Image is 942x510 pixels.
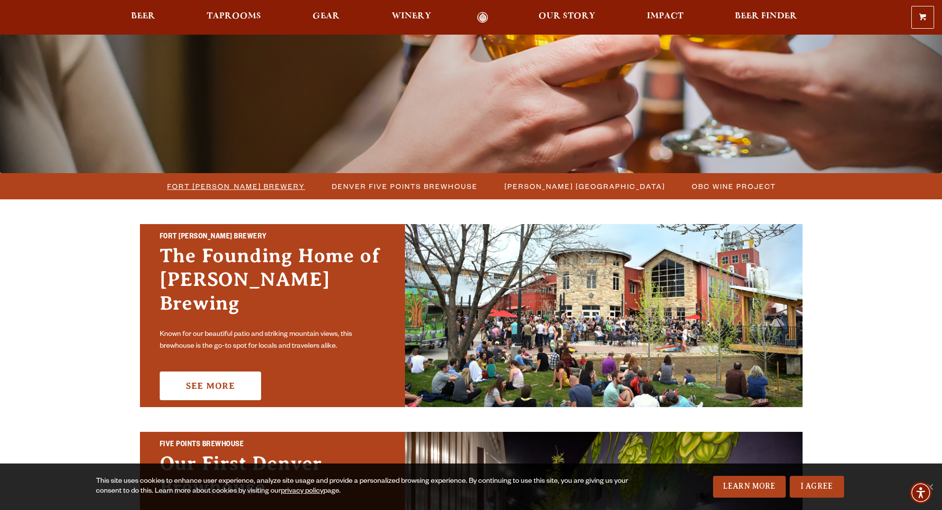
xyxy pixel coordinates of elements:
a: Learn More [713,476,786,498]
span: Denver Five Points Brewhouse [332,179,478,193]
a: Our Story [532,12,602,23]
a: See More [160,371,261,400]
h3: The Founding Home of [PERSON_NAME] Brewing [160,244,385,325]
a: Taprooms [200,12,268,23]
span: Gear [313,12,340,20]
a: Impact [640,12,690,23]
h3: Our First Denver Brewhouse [160,452,385,509]
span: Taprooms [207,12,261,20]
div: This site uses cookies to enhance user experience, analyze site usage and provide a personalized ... [96,477,631,497]
h2: Five Points Brewhouse [160,439,385,452]
a: OBC Wine Project [686,179,781,193]
span: Our Story [538,12,595,20]
a: Winery [385,12,438,23]
a: Beer [125,12,162,23]
span: Winery [392,12,431,20]
span: [PERSON_NAME] [GEOGRAPHIC_DATA] [504,179,665,193]
p: Known for our beautiful patio and striking mountain views, this brewhouse is the go-to spot for l... [160,329,385,353]
a: Denver Five Points Brewhouse [326,179,483,193]
a: I Agree [790,476,844,498]
a: Gear [306,12,346,23]
h2: Fort [PERSON_NAME] Brewery [160,231,385,244]
a: Beer Finder [728,12,804,23]
span: Beer [131,12,155,20]
span: Fort [PERSON_NAME] Brewery [167,179,305,193]
a: [PERSON_NAME] [GEOGRAPHIC_DATA] [498,179,670,193]
div: Accessibility Menu [910,482,932,504]
span: OBC Wine Project [692,179,776,193]
span: Beer Finder [735,12,797,20]
a: Fort [PERSON_NAME] Brewery [161,179,310,193]
a: privacy policy [281,488,323,496]
span: Impact [647,12,683,20]
img: Fort Collins Brewery & Taproom' [405,224,803,407]
a: Odell Home [464,12,501,23]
